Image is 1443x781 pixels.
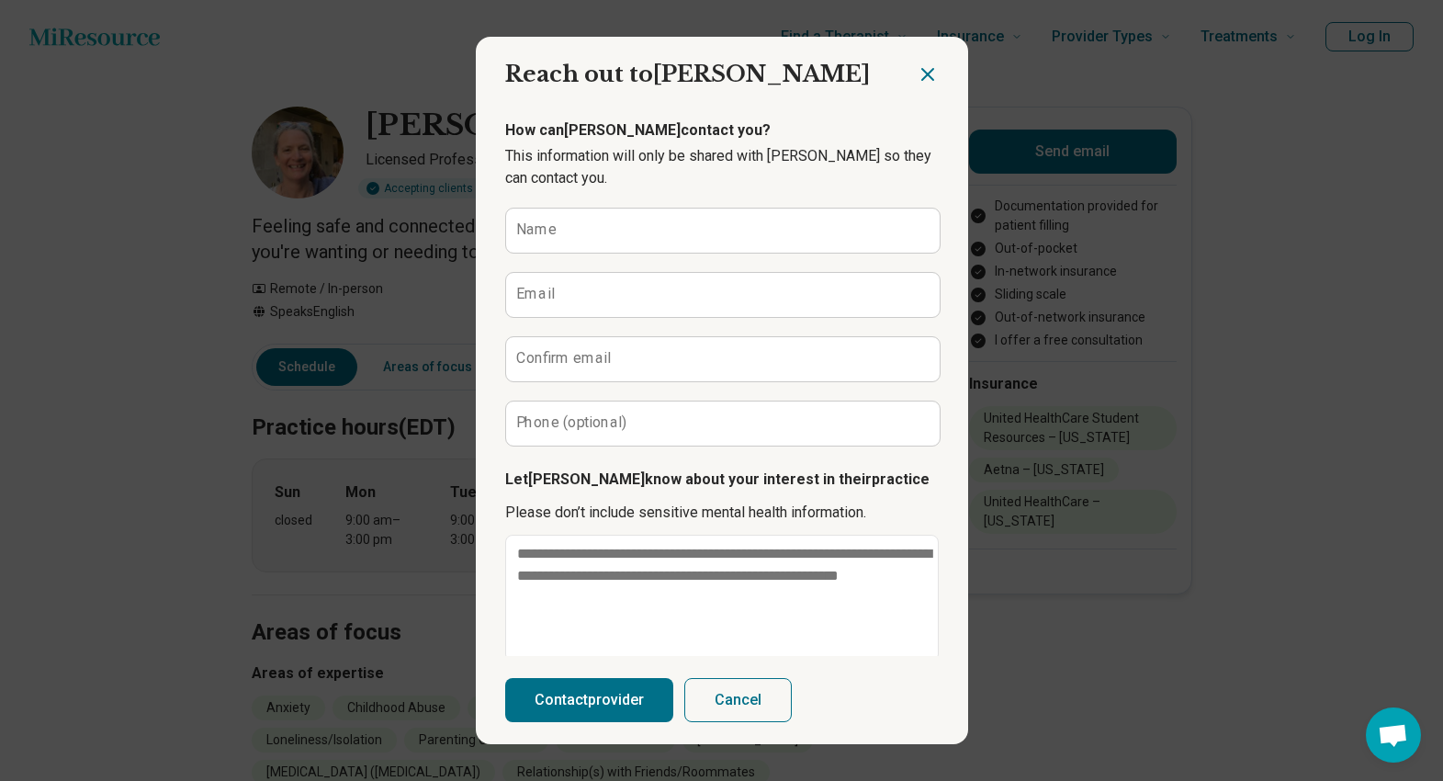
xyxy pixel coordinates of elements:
[505,678,673,722] button: Contactprovider
[505,502,939,524] p: Please don’t include sensitive mental health information.
[505,119,939,141] p: How can [PERSON_NAME] contact you?
[684,678,792,722] button: Cancel
[917,63,939,85] button: Close dialog
[516,351,611,366] label: Confirm email
[516,415,627,430] label: Phone (optional)
[516,222,557,237] label: Name
[505,469,939,491] p: Let [PERSON_NAME] know about your interest in their practice
[505,145,939,189] p: This information will only be shared with [PERSON_NAME] so they can contact you.
[505,61,870,87] span: Reach out to [PERSON_NAME]
[516,287,555,301] label: Email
